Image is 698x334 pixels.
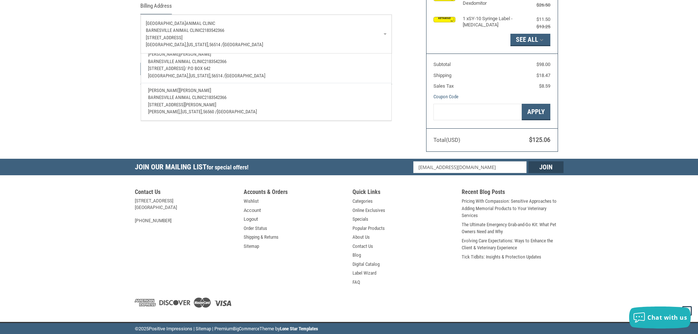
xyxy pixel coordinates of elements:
div: $13.25 [521,23,550,30]
h5: Quick Links [352,188,454,198]
a: Sitemap [244,243,259,250]
span: [GEOGRAPHIC_DATA], [146,42,187,47]
span: 2183542366 [204,59,226,64]
a: Popular Products [352,225,385,232]
button: Chat with us [629,307,691,329]
span: 2025 [139,326,149,331]
span: [GEOGRAPHIC_DATA] [223,42,263,47]
a: Logout [244,216,258,223]
span: Shipping [433,73,451,78]
a: Wishlist [244,198,259,205]
a: Account [244,207,261,214]
a: Lone Star Templates [280,326,318,331]
div: $11.50 [521,16,550,23]
span: Subtotal [433,62,451,67]
span: [GEOGRAPHIC_DATA], [148,73,189,78]
h4: 1 x SY-10 Syringe Label - [MEDICAL_DATA] [463,16,520,28]
a: The Ultimate Emergency Grab-and-Go Kit: What Pet Owners Need and Why [462,221,564,235]
span: [STREET_ADDRESS] [146,35,182,40]
span: Sales Tax [433,83,454,89]
span: 56514 / [211,73,225,78]
span: [US_STATE], [189,73,211,78]
span: © Positive Impressions [135,326,192,331]
span: 2183542366 [204,95,226,100]
a: [PERSON_NAME][PERSON_NAME]Barnesville Animal Clinic2183542366[STREET_ADDRESS][PERSON_NAME][PERSON... [144,83,388,120]
span: $98.00 [536,62,550,67]
span: Barnesville Animal Clinic [148,95,204,100]
span: [PERSON_NAME] [148,51,180,57]
a: Categories [352,198,373,205]
span: 2183542366 [202,27,224,33]
a: [PERSON_NAME][PERSON_NAME]Barnesville Animal Clinic2183542366[STREET_ADDRESS]/ P.O Box 642[GEOGRA... [144,47,388,83]
span: $125.06 [529,136,550,143]
a: About Us [352,234,370,241]
h5: Recent Blog Posts [462,188,564,198]
a: Enter or select a different address [141,15,392,54]
span: Barnesville Animal Clinic [146,27,202,33]
a: Pricing With Compassion: Sensitive Approaches to Adding Memorial Products to Your Veterinary Serv... [462,198,564,219]
span: 56560 / [203,109,217,114]
input: Gift Certificate or Coupon Code [433,104,522,120]
h5: Join Our Mailing List [135,159,252,177]
a: Online Exclusives [352,207,385,214]
a: Evolving Care Expectations: Ways to Enhance the Client & Veterinary Experience [462,237,564,252]
span: [PERSON_NAME] [148,88,180,93]
a: | Sitemap [193,326,211,331]
span: for special offers! [207,164,248,171]
a: Tick Tidbits: Insights & Protection Updates [462,253,541,261]
span: [US_STATE], [187,42,209,47]
span: Chat with us [647,313,687,322]
a: Blog [352,252,361,259]
input: Join [528,161,564,173]
span: 56514 / [209,42,223,47]
a: Digital Catalog [352,261,380,268]
a: Order Status [244,225,267,232]
span: [PERSON_NAME] [180,88,211,93]
a: Contact Us [352,243,373,250]
a: BigCommerce [233,326,259,331]
h5: Accounts & Orders [244,188,346,198]
h2: Payment [140,88,183,100]
a: Shipping & Returns [244,234,278,241]
a: Coupon Code [433,94,458,99]
a: FAQ [352,279,360,286]
span: [STREET_ADDRESS][PERSON_NAME] [148,102,216,107]
span: [GEOGRAPHIC_DATA] [225,73,265,78]
span: $8.59 [539,83,550,89]
button: Continue [140,63,180,75]
span: [GEOGRAPHIC_DATA] [217,109,257,114]
button: Apply [522,104,550,120]
address: [STREET_ADDRESS] [GEOGRAPHIC_DATA] [PHONE_NUMBER] [135,198,237,224]
span: Total (USD) [433,137,460,143]
span: Barnesville Animal Clinic [148,59,204,64]
span: [PERSON_NAME], [148,109,181,114]
span: $18.47 [536,73,550,78]
span: [US_STATE], [181,109,203,114]
a: Label Wizard [352,269,376,277]
span: [GEOGRAPHIC_DATA] [146,21,186,26]
input: Email [413,161,527,173]
span: [PERSON_NAME] [180,51,211,57]
legend: Billing Address [140,2,172,14]
div: $26.50 [521,1,550,9]
a: Specials [352,216,368,223]
span: [STREET_ADDRESS] [148,66,185,71]
h5: Contact Us [135,188,237,198]
span: / P.O Box 642 [185,66,210,71]
button: See All [510,34,550,46]
span: Animal Clinic [186,21,215,26]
